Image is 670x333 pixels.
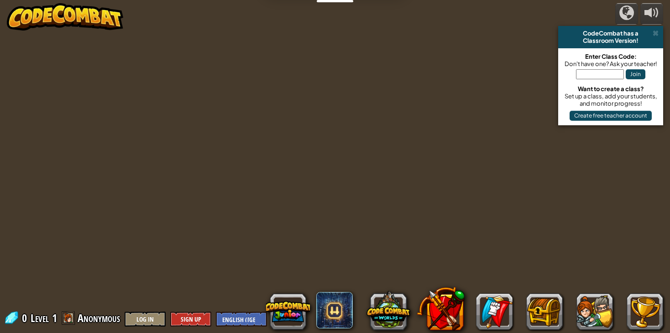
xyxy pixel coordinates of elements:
div: Enter Class Code: [563,53,659,60]
img: CodeCombat - Learn how to code by playing a game [7,3,124,31]
button: Create free teacher account [570,111,652,121]
button: Campaigns [615,3,638,25]
span: Level [31,311,49,326]
div: Classroom Version! [562,37,660,44]
div: CodeCombat has a [562,30,660,37]
div: Want to create a class? [563,85,659,92]
span: 0 [22,311,30,325]
button: Log In [125,312,166,327]
button: Adjust volume [640,3,663,25]
span: Anonymous [78,311,120,325]
span: 1 [52,311,57,325]
div: Set up a class, add your students, and monitor progress! [563,92,659,107]
button: Join [626,69,645,79]
div: Don't have one? Ask your teacher! [563,60,659,67]
button: Sign Up [170,312,211,327]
